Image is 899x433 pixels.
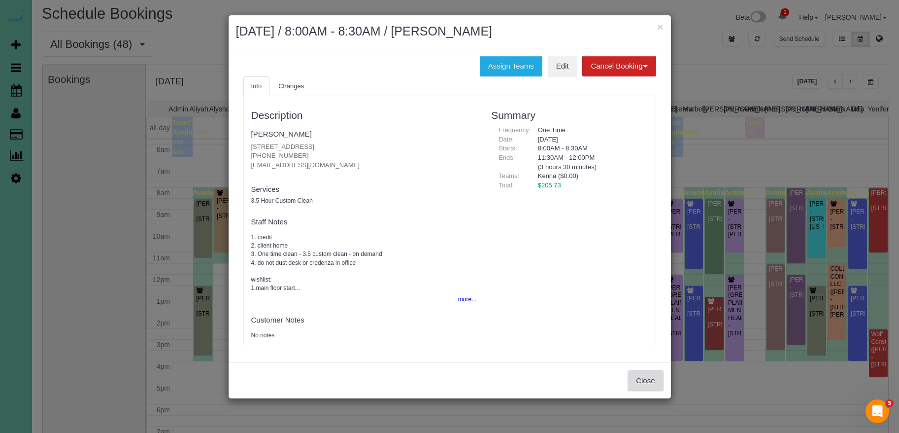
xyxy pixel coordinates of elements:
[251,185,477,194] h4: Services
[886,399,894,407] span: 5
[278,82,304,90] span: Changes
[251,218,477,226] h4: Staff Notes
[243,76,270,97] a: Info
[251,82,262,90] span: Info
[531,126,648,135] div: One Time
[531,135,648,144] div: [DATE]
[251,233,477,292] pre: 1. credit 2. client home 3. One time clean - 3.5 custom clean - on demand 4. do not dust desk or ...
[531,153,648,172] div: 11:30AM - 12:00PM (3 hours 30 minutes)
[251,331,477,340] pre: No notes
[499,181,514,189] span: Total:
[251,198,477,204] h5: 3.5 Hour Custom Clean
[251,109,477,121] h3: Description
[499,154,515,161] span: Ends:
[628,370,663,391] button: Close
[531,144,648,153] div: 8:00AM - 8:30AM
[491,109,648,121] h3: Summary
[452,292,476,307] button: more...
[499,136,514,143] span: Date:
[251,143,477,170] p: [STREET_ADDRESS] [PHONE_NUMBER] [EMAIL_ADDRESS][DOMAIN_NAME]
[270,76,312,97] a: Changes
[538,181,561,189] span: $205.73
[236,23,664,40] h2: [DATE] / 8:00AM - 8:30AM / [PERSON_NAME]
[582,56,656,76] button: Cancel Booking
[251,316,477,325] h4: Customer Notes
[499,172,519,180] span: Teams:
[499,126,531,134] span: Frequency:
[499,144,517,152] span: Starts:
[866,399,889,423] iframe: Intercom live chat
[657,22,663,32] button: ×
[480,56,542,76] button: Assign Teams
[538,172,641,181] li: Kenna ($0.00)
[251,130,312,138] a: [PERSON_NAME]
[548,56,577,76] a: Edit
